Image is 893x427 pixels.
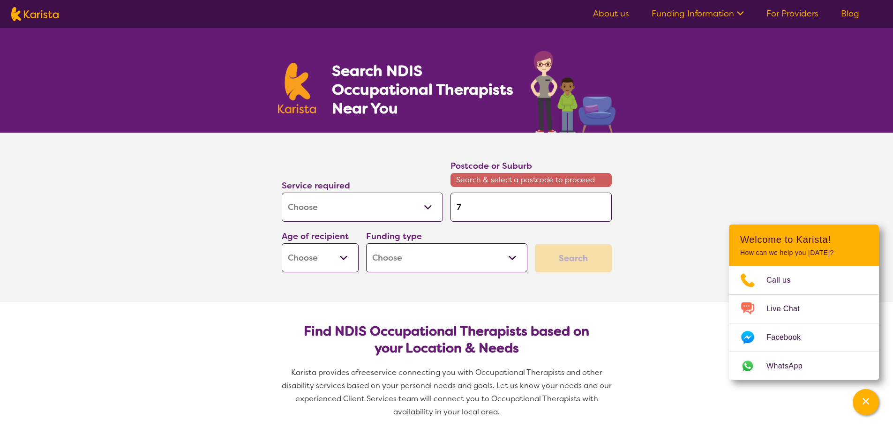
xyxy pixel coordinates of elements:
[282,367,614,417] span: service connecting you with Occupational Therapists and other disability services based on your p...
[729,266,879,380] ul: Choose channel
[11,7,59,21] img: Karista logo
[291,367,356,377] span: Karista provides a
[282,180,350,191] label: Service required
[853,389,879,415] button: Channel Menu
[531,51,615,133] img: occupational-therapy
[652,8,744,19] a: Funding Information
[729,225,879,380] div: Channel Menu
[450,173,612,187] span: Search & select a postcode to proceed
[766,330,812,345] span: Facebook
[593,8,629,19] a: About us
[289,323,604,357] h2: Find NDIS Occupational Therapists based on your Location & Needs
[766,359,814,373] span: WhatsApp
[332,61,514,118] h1: Search NDIS Occupational Therapists Near You
[766,302,811,316] span: Live Chat
[766,8,818,19] a: For Providers
[740,234,868,245] h2: Welcome to Karista!
[450,193,612,222] input: Type
[841,8,859,19] a: Blog
[740,249,868,257] p: How can we help you [DATE]?
[729,352,879,380] a: Web link opens in a new tab.
[450,160,532,172] label: Postcode or Suburb
[278,63,316,113] img: Karista logo
[766,273,802,287] span: Call us
[366,231,422,242] label: Funding type
[356,367,371,377] span: free
[282,231,349,242] label: Age of recipient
